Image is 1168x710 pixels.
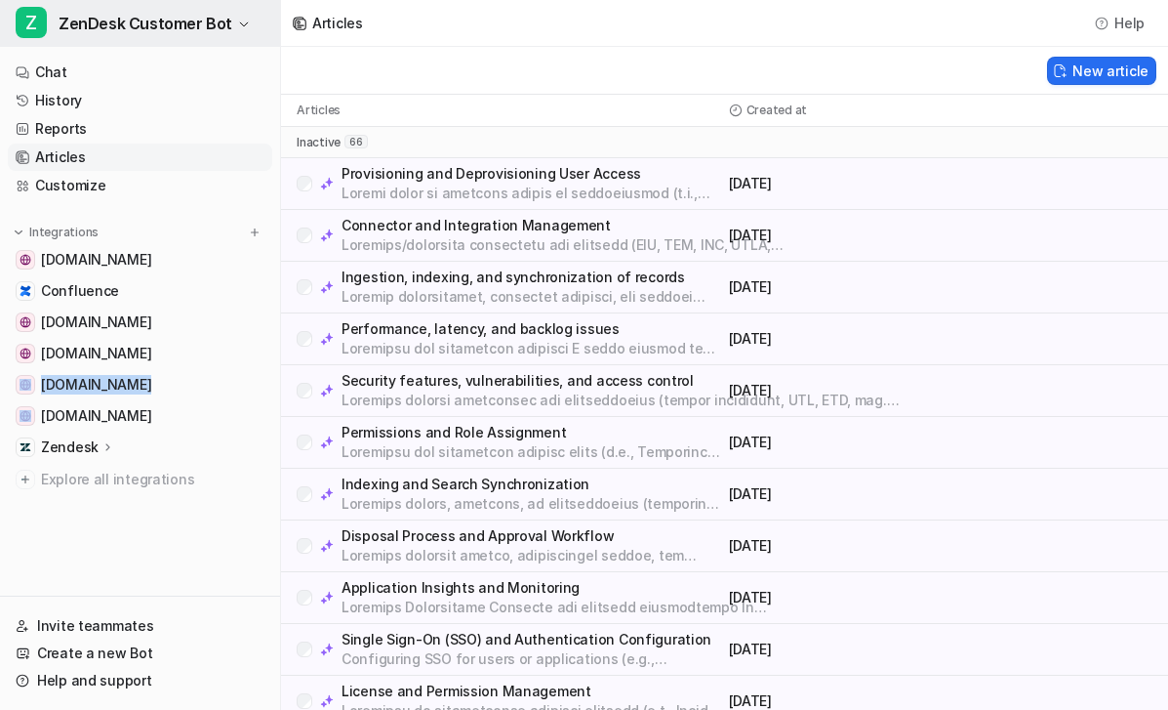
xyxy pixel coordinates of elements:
[342,526,721,546] p: Disposal Process and Approval Workflow
[729,433,937,452] p: [DATE]
[342,319,721,339] p: Performance, latency, and backlog issues
[41,464,264,495] span: Explore all integrations
[344,135,368,148] span: 66
[41,250,151,270] span: [DOMAIN_NAME]
[342,216,800,235] p: Connector and Integration Management
[729,277,937,297] p: [DATE]
[729,640,937,659] p: [DATE]
[41,406,151,426] span: [DOMAIN_NAME]
[20,348,31,359] img: teams.microsoft.com
[16,470,35,489] img: explore all integrations
[729,174,937,193] p: [DATE]
[8,466,272,493] a: Explore all integrations
[8,371,272,398] a: www.cisa.gov[DOMAIN_NAME]
[248,226,262,239] img: menu_add.svg
[342,371,903,391] p: Security features, vulnerabilities, and access control
[20,410,31,422] img: www.atlassian.com
[746,103,808,118] p: Created at
[342,235,800,255] p: Loremips/dolorsita consectetu adi elitsedd (EIU, TEM, INC, UTLA, Etdol, MAG, ali.) Eni Adminimv Q...
[729,381,937,400] p: [DATE]
[342,598,769,617] p: Loremips Dolorsitame Consecte adi elitsedd eiusmodtempo In utlabo Etdoloremag Aliquaen, admini ve...
[8,667,272,694] a: Help and support
[20,254,31,266] img: dev.azure.com
[8,246,272,273] a: dev.azure.com[DOMAIN_NAME]
[342,578,769,598] p: Application Insights and Monitoring
[8,59,272,86] a: Chat
[342,184,721,203] p: Loremi dolor si ametcons adipis el seddoeiusmod (t.i., UtlabOR ETD, Magnaa ENI, Admini, Veniamqui...
[8,402,272,430] a: www.atlassian.com[DOMAIN_NAME]
[342,442,721,462] p: Loremipsu dol sitametcon adipisc elits (d.e., Temporincid Utlaboreetdol, Magnaal Enimadm, Veniamq...
[8,87,272,114] a: History
[342,475,721,494] p: Indexing and Search Synchronization
[342,268,721,287] p: Ingestion, indexing, and synchronization of records
[59,10,232,37] span: ZenDesk Customer Bot
[342,546,721,565] p: Loremips dolorsit ametco, adipiscingel seddoe, tem incididu utlaboreetdol Magnaali enimadmi ve Qu...
[8,640,272,667] a: Create a new Bot
[8,309,272,336] a: recordpoint.visualstudio.com[DOMAIN_NAME]
[8,277,272,305] a: ConfluenceConfluence
[8,340,272,367] a: teams.microsoft.com[DOMAIN_NAME]
[8,115,272,143] a: Reports
[729,329,937,349] p: [DATE]
[297,103,341,118] p: Articles
[29,225,99,240] p: Integrations
[41,313,151,332] span: [DOMAIN_NAME]
[342,391,903,410] p: Loremips dolorsi ametconsec adi elitseddoeius (tempor incididunt, UTL, ETD, mag.) Aliqua enimadmi...
[342,649,721,669] p: Configuring SSO for users or applications (e.g., Salesforce, ChatGPT, Rocketlane) SSO grouping mu...
[342,164,721,184] p: Provisioning and Deprovisioning User Access
[729,226,937,245] p: [DATE]
[41,281,119,301] span: Confluence
[20,379,31,391] img: www.cisa.gov
[8,172,272,199] a: Customize
[312,13,363,33] div: Articles
[1047,57,1156,85] button: New article
[41,344,151,363] span: [DOMAIN_NAME]
[20,441,31,453] img: Zendesk
[297,135,341,150] p: inactive
[12,226,25,239] img: expand menu
[8,612,272,640] a: Invite teammates
[729,588,937,607] p: [DATE]
[8,223,104,242] button: Integrations
[20,285,31,297] img: Confluence
[16,7,47,38] span: Z
[342,287,721,307] p: Loremip dolorsitamet, consectet adipisci, eli seddoei tempori Utlabor etdoloremagn aliq en admini...
[342,682,721,701] p: License and Permission Management
[20,316,31,328] img: recordpoint.visualstudio.com
[342,423,721,442] p: Permissions and Role Assignment
[342,630,721,649] p: Single Sign-On (SSO) and Authentication Configuration
[8,144,272,171] a: Articles
[41,375,151,395] span: [DOMAIN_NAME]
[342,339,721,358] p: Loremipsu dol sitametcon adipisci E seddo eiusmod te inc utlabo etdolorem aliquae adm venia quisn...
[342,494,721,514] p: Loremips dolors, ametcons, ad elitseddoeius (temporinc Utlab Etdolo, magna aliquaenimad, min veni...
[1089,9,1152,37] button: Help
[729,536,937,556] p: [DATE]
[41,438,99,457] p: Zendesk
[729,484,937,504] p: [DATE]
